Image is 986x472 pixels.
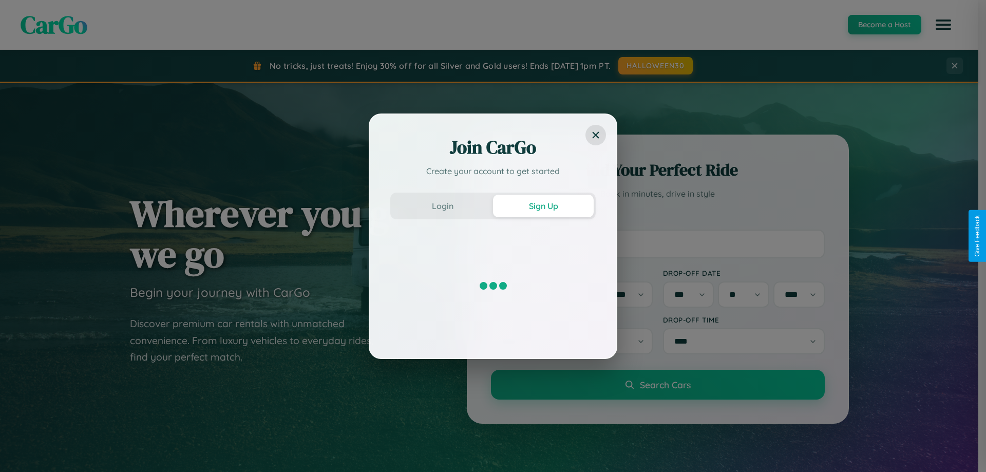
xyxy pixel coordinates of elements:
h2: Join CarGo [390,135,596,160]
button: Login [392,195,493,217]
iframe: Intercom live chat [10,437,35,462]
button: Sign Up [493,195,594,217]
div: Give Feedback [974,215,981,257]
p: Create your account to get started [390,165,596,177]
